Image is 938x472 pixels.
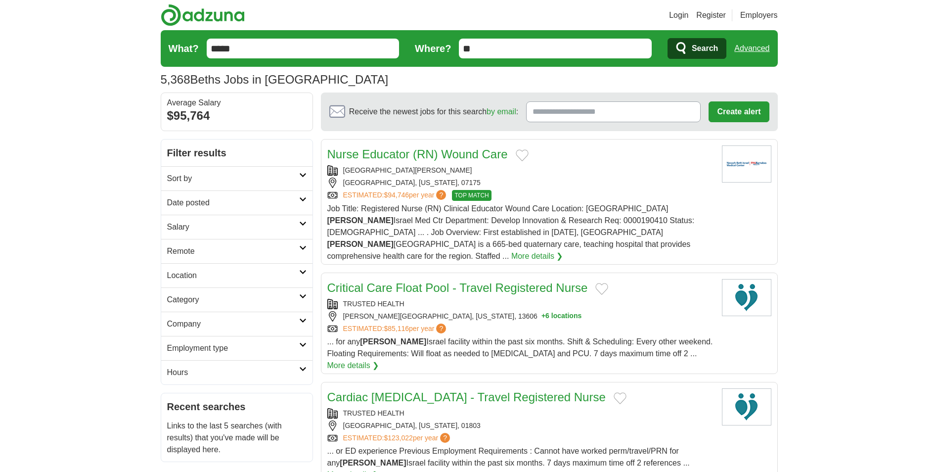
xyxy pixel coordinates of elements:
h2: Remote [167,245,299,257]
h2: Date posted [167,197,299,209]
a: Category [161,287,313,312]
a: ESTIMATED:$123,022per year? [343,433,452,443]
a: [GEOGRAPHIC_DATA][PERSON_NAME] [343,166,472,174]
span: Search [692,39,718,58]
button: +6 locations [541,311,581,322]
button: Create alert [709,101,769,122]
a: Remote [161,239,313,263]
strong: [PERSON_NAME] [327,216,394,225]
img: Newark Beth Israel Medical Center logo [722,145,771,183]
a: Register [696,9,726,21]
a: ESTIMATED:$94,746per year? [343,190,448,201]
a: Date posted [161,190,313,215]
label: What? [169,41,199,56]
h2: Location [167,270,299,282]
h2: Hours [167,367,299,378]
a: Sort by [161,166,313,190]
span: 5,368 [161,71,190,89]
h2: Filter results [161,140,313,166]
a: More details ❯ [511,250,563,262]
h2: Salary [167,221,299,233]
a: ESTIMATED:$85,116per year? [343,324,448,334]
a: Nurse Educator (RN) Wound Care [327,147,508,161]
a: Company [161,312,313,336]
span: $94,746 [384,191,409,199]
strong: [PERSON_NAME] [360,337,426,346]
a: Critical Care Float Pool - Travel Registered Nurse [327,281,588,294]
h2: Recent searches [167,399,307,414]
a: Employers [740,9,778,21]
img: Trusted Health logo [722,388,771,425]
p: Links to the last 5 searches (with results) that you've made will be displayed here. [167,420,307,456]
button: Add to favorite jobs [614,392,626,404]
h1: Beths Jobs in [GEOGRAPHIC_DATA] [161,73,389,86]
h2: Employment type [167,342,299,354]
span: ... for any Israel facility within the past six months. Shift & Scheduling: Every other weekend. ... [327,337,713,358]
a: Employment type [161,336,313,360]
button: Search [668,38,726,59]
a: Advanced [734,39,769,58]
span: ? [440,433,450,443]
label: Where? [415,41,451,56]
div: $95,764 [167,107,307,125]
h2: Company [167,318,299,330]
span: ... or ED experience Previous Employment Requirements : Cannot have worked perm/travel/PRN for an... [327,447,690,467]
img: Adzuna logo [161,4,245,26]
span: TOP MATCH [452,190,491,201]
strong: [PERSON_NAME] [340,459,406,467]
h2: Category [167,294,299,306]
button: Add to favorite jobs [595,283,608,295]
a: Cardiac [MEDICAL_DATA] - Travel Registered Nurse [327,390,606,404]
div: [PERSON_NAME][GEOGRAPHIC_DATA], [US_STATE], 13606 [327,311,714,322]
span: $123,022 [384,434,412,442]
a: Hours [161,360,313,384]
a: More details ❯ [327,360,379,372]
a: Salary [161,215,313,239]
a: TRUSTED HEALTH [343,409,404,417]
span: + [541,311,545,322]
div: [GEOGRAPHIC_DATA], [US_STATE], 07175 [327,178,714,188]
div: Average Salary [167,99,307,107]
span: ? [436,190,446,200]
a: TRUSTED HEALTH [343,300,404,308]
span: Receive the newest jobs for this search : [349,106,518,118]
a: Location [161,263,313,287]
a: Login [669,9,688,21]
button: Add to favorite jobs [516,149,529,161]
img: Trusted Health logo [722,279,771,316]
strong: [PERSON_NAME] [327,240,394,248]
h2: Sort by [167,173,299,185]
span: Job Title: Registered Nurse (RN) Clinical Educator Wound Care Location: [GEOGRAPHIC_DATA] Israel ... [327,204,695,260]
span: ? [436,324,446,333]
div: [GEOGRAPHIC_DATA], [US_STATE], 01803 [327,421,714,431]
a: by email [487,107,516,116]
span: $85,116 [384,325,409,332]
